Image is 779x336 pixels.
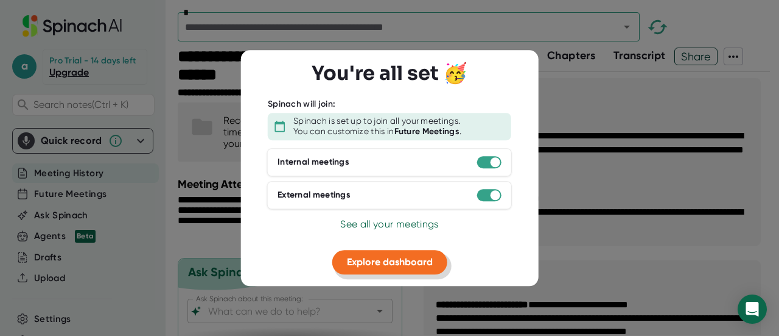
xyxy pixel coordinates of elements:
div: Internal meetings [278,157,349,168]
span: See all your meetings [340,218,438,230]
div: External meetings [278,190,351,201]
h3: You're all set 🥳 [312,62,467,85]
div: Spinach will join: [268,99,335,110]
div: Open Intercom Messenger [738,295,767,324]
button: Explore dashboard [332,250,447,274]
span: Explore dashboard [347,256,433,268]
button: See all your meetings [340,217,438,232]
b: Future Meetings [394,126,460,137]
div: You can customize this in . [293,126,461,137]
div: Spinach is set up to join all your meetings. [293,116,460,127]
